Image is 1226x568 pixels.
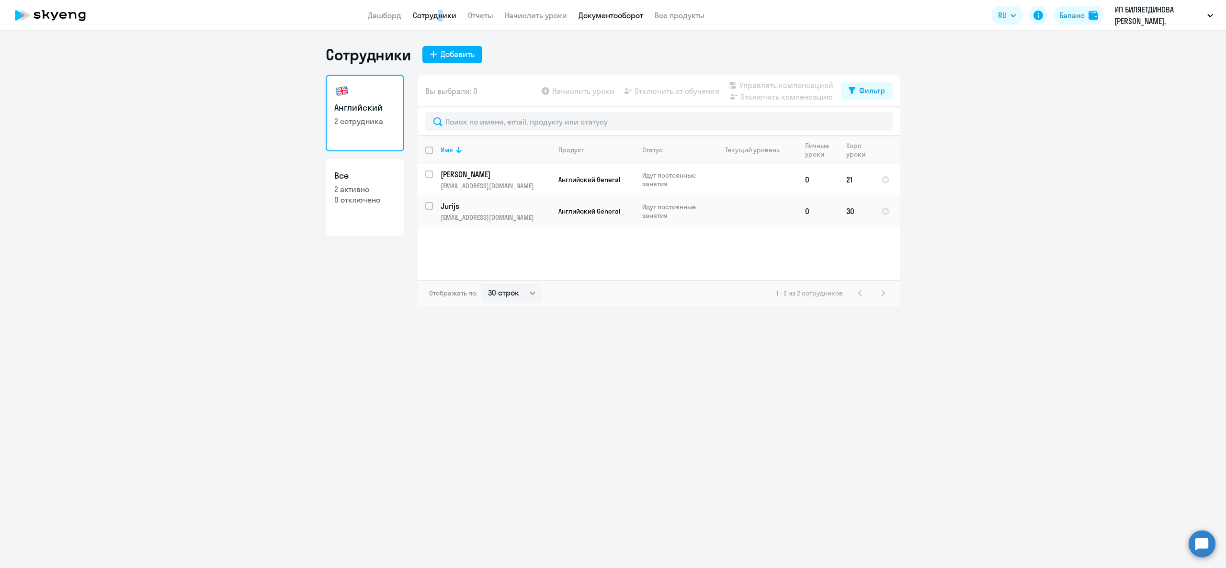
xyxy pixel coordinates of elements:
h3: Все [334,170,396,182]
span: 1 - 2 из 2 сотрудников [776,289,843,297]
p: [EMAIL_ADDRESS][DOMAIN_NAME] [441,182,550,190]
div: Корп. уроки [846,141,867,159]
p: [PERSON_NAME] [441,169,549,180]
div: Продукт [558,146,634,154]
button: ИП БИЛЯЕТДИНОВА [PERSON_NAME], Предоплата ИП [1110,4,1218,27]
a: Jurijs [441,201,550,211]
td: 21 [839,164,874,195]
span: Английский General [558,175,620,184]
p: Jurijs [441,201,549,211]
a: Все2 активно0 отключено [326,159,404,236]
a: Сотрудники [413,11,456,20]
div: Личные уроки [805,141,838,159]
div: Добавить [441,48,475,60]
div: Корп. уроки [846,141,873,159]
span: Вы выбрали: 0 [425,85,477,97]
a: Дашборд [368,11,401,20]
div: Продукт [558,146,584,154]
a: Начислить уроки [505,11,567,20]
input: Поиск по имени, email, продукту или статусу [425,112,893,131]
div: Имя [441,146,453,154]
p: ИП БИЛЯЕТДИНОВА [PERSON_NAME], Предоплата ИП [1114,4,1203,27]
p: 2 активно [334,184,396,194]
span: RU [998,10,1007,21]
button: RU [991,6,1023,25]
a: Английский2 сотрудника [326,75,404,151]
div: Личные уроки [805,141,832,159]
div: Статус [642,146,708,154]
a: Отчеты [468,11,493,20]
button: Балансbalance [1054,6,1104,25]
img: balance [1089,11,1098,20]
div: Фильтр [859,85,885,96]
div: Имя [441,146,550,154]
a: [PERSON_NAME] [441,169,550,180]
p: 2 сотрудника [334,116,396,126]
button: Добавить [422,46,482,63]
p: 0 отключено [334,194,396,205]
h3: Английский [334,102,396,114]
div: Статус [642,146,663,154]
td: 0 [797,164,839,195]
img: english [334,83,350,99]
button: Фильтр [841,82,893,100]
div: Текущий уровень [725,146,780,154]
p: [EMAIL_ADDRESS][DOMAIN_NAME] [441,213,550,222]
p: Идут постоянные занятия [642,203,708,220]
span: Английский General [558,207,620,216]
a: Все продукты [655,11,704,20]
div: Текущий уровень [716,146,797,154]
div: Баланс [1059,10,1085,21]
td: 0 [797,195,839,227]
h1: Сотрудники [326,45,411,64]
a: Документооборот [579,11,643,20]
p: Идут постоянные занятия [642,171,708,188]
td: 30 [839,195,874,227]
span: Отображать по: [429,289,477,297]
